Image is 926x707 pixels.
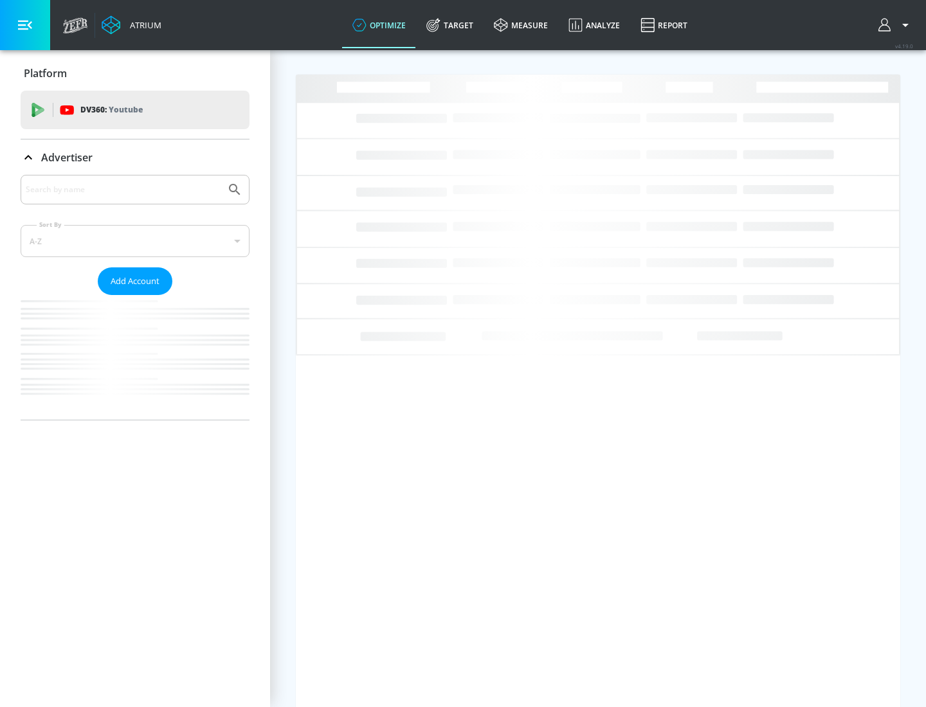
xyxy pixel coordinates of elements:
p: Youtube [109,103,143,116]
a: Report [630,2,698,48]
span: v 4.19.0 [895,42,913,49]
label: Sort By [37,220,64,229]
p: Advertiser [41,150,93,165]
a: Analyze [558,2,630,48]
div: Atrium [125,19,161,31]
div: A-Z [21,225,250,257]
div: Advertiser [21,139,250,175]
button: Add Account [98,267,172,295]
div: Platform [21,55,250,91]
div: Advertiser [21,175,250,420]
span: Add Account [111,274,159,289]
input: Search by name [26,181,221,198]
a: measure [484,2,558,48]
p: DV360: [80,103,143,117]
a: optimize [342,2,416,48]
div: DV360: Youtube [21,91,250,129]
p: Platform [24,66,67,80]
nav: list of Advertiser [21,295,250,420]
a: Target [416,2,484,48]
a: Atrium [102,15,161,35]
